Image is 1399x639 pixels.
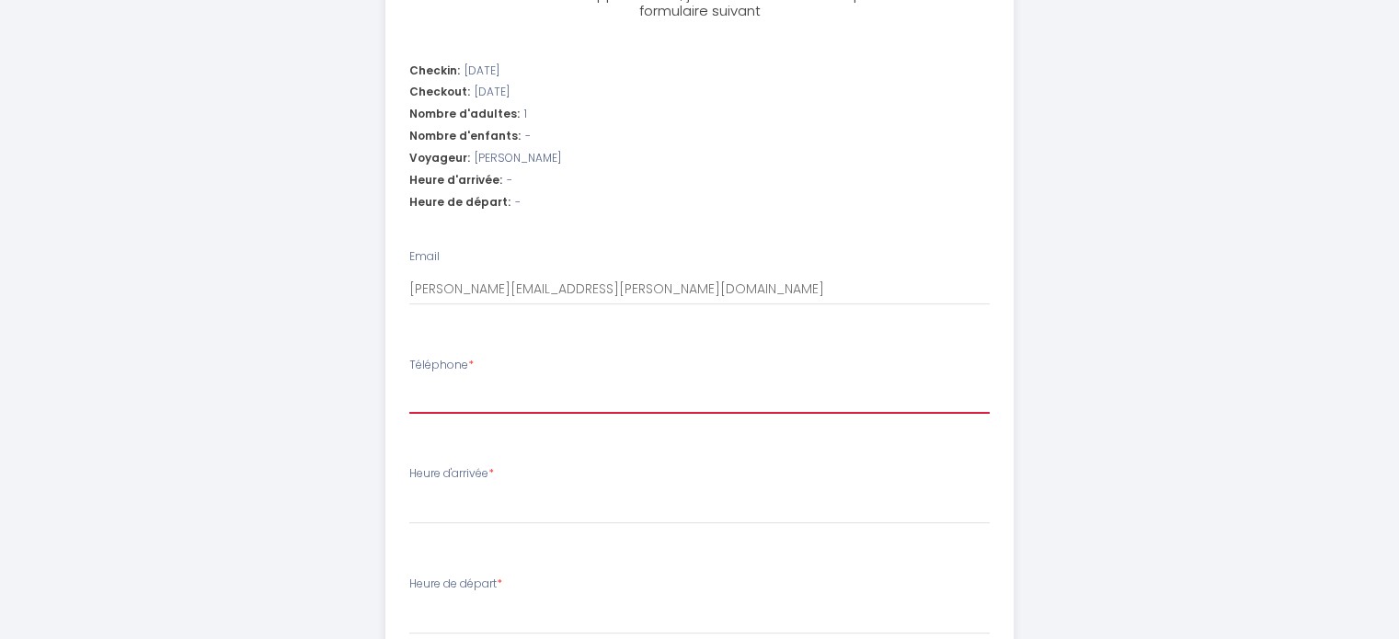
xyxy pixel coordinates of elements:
[409,194,510,211] span: Heure de départ:
[409,357,474,374] label: Téléphone
[409,576,502,593] label: Heure de départ
[525,128,531,145] span: -
[409,84,470,101] span: Checkout:
[507,172,512,189] span: -
[409,150,470,167] span: Voyageur:
[409,465,494,483] label: Heure d'arrivée
[464,63,499,80] span: [DATE]
[409,128,521,145] span: Nombre d'enfants:
[409,63,460,80] span: Checkin:
[515,194,521,211] span: -
[475,150,561,167] span: [PERSON_NAME]
[409,248,440,266] label: Email
[524,106,527,123] span: 1
[409,172,502,189] span: Heure d'arrivée:
[475,84,510,101] span: [DATE]
[409,106,520,123] span: Nombre d'adultes:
